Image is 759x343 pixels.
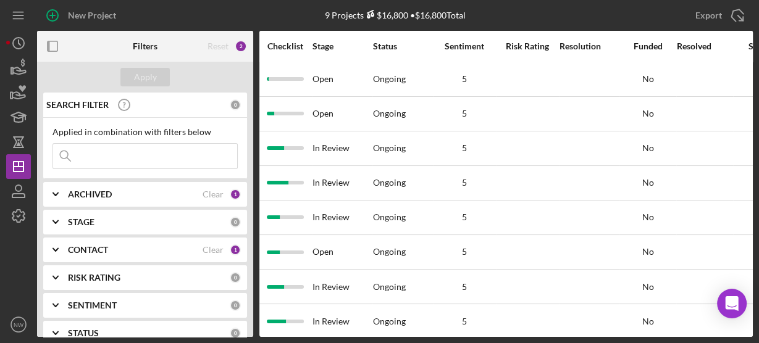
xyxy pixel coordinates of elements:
[434,212,495,222] div: 5
[68,189,112,199] b: ARCHIVED
[68,245,108,255] b: CONTACT
[46,100,109,110] b: SEARCH FILTER
[312,97,372,130] div: Open
[434,247,495,257] div: 5
[312,305,372,337] div: In Review
[620,143,676,153] div: No
[363,10,408,20] div: $16,800
[620,41,676,51] div: Funded
[695,3,722,28] div: Export
[312,167,372,199] div: In Review
[434,74,495,84] div: 5
[434,316,495,326] div: 5
[230,217,241,228] div: 0
[133,41,157,51] b: Filters
[68,3,116,28] div: New Project
[373,247,406,257] div: Ongoing
[434,282,495,292] div: 5
[68,217,94,227] b: STAGE
[312,270,372,303] div: In Review
[677,41,732,51] div: Resolved
[230,272,241,283] div: 0
[312,63,372,96] div: Open
[14,321,24,328] text: NW
[373,212,406,222] div: Ongoing
[203,189,224,199] div: Clear
[620,282,676,292] div: No
[312,236,372,268] div: Open
[235,40,247,52] div: 2
[373,41,432,51] div: Status
[373,74,406,84] div: Ongoing
[373,316,406,326] div: Ongoing
[68,273,120,283] b: RISK RATING
[52,127,238,137] div: Applied in combination with filters below
[620,74,676,84] div: No
[497,41,558,51] div: Risk Rating
[683,3,753,28] button: Export
[373,178,406,188] div: Ongoing
[620,212,676,222] div: No
[620,247,676,257] div: No
[68,328,99,338] b: STATUS
[37,3,128,28] button: New Project
[6,312,31,337] button: NW
[120,68,170,86] button: Apply
[312,132,372,165] div: In Review
[230,189,241,200] div: 1
[230,328,241,339] div: 0
[717,289,747,318] div: Open Intercom Messenger
[68,300,117,310] b: SENTIMENT
[373,282,406,292] div: Ongoing
[620,178,676,188] div: No
[434,109,495,118] div: 5
[312,41,372,51] div: Stage
[324,10,465,20] div: 9 Projects • $16,800 Total
[230,244,241,255] div: 1
[230,99,241,110] div: 0
[203,245,224,255] div: Clear
[208,41,229,51] div: Reset
[373,109,406,118] div: Ongoing
[434,41,495,51] div: Sentiment
[620,109,676,118] div: No
[560,41,619,51] div: Resolution
[434,178,495,188] div: 5
[134,68,157,86] div: Apply
[259,41,311,51] div: Checklist
[434,143,495,153] div: 5
[620,316,676,326] div: No
[230,300,241,311] div: 0
[312,201,372,234] div: In Review
[373,143,406,153] div: Ongoing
